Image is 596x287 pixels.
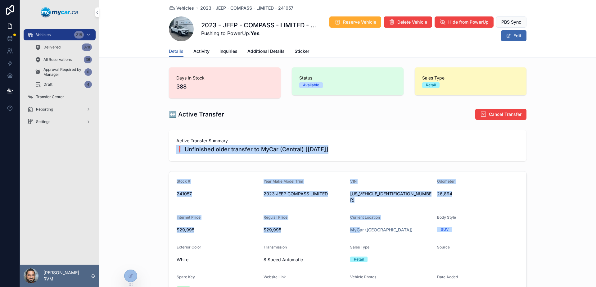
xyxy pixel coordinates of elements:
[422,75,519,81] span: Sales Type
[489,111,521,117] span: Cancel Transfer
[264,191,345,197] span: 2023 JEEP COMPASS LIMITED
[177,227,259,233] span: $29,995
[176,5,194,11] span: Vehicles
[437,257,441,263] span: --
[36,32,51,37] span: Vehicles
[350,245,369,249] span: Sales Type
[24,29,96,40] a: Vehicles318
[177,191,259,197] span: 241057
[24,91,96,102] a: Transfer Center
[201,30,319,37] span: Pushing to PowerUp:
[193,46,210,58] a: Activity
[329,16,381,28] button: Reserve Vehicle
[264,215,287,220] span: Regular Price
[435,16,494,28] button: Hide from PowerUp
[397,19,427,25] span: Delete Vehicle
[264,275,286,279] span: Website Link
[219,48,237,54] span: Inquiries
[496,16,526,28] button: PBS Sync
[343,19,376,25] span: Reserve Vehicle
[36,94,64,99] span: Transfer Center
[448,19,489,25] span: Hide from PowerUp
[501,30,526,41] button: Edit
[43,82,52,87] span: Draft
[24,104,96,115] a: Reporting
[437,215,456,220] span: Body Style
[247,46,285,58] a: Additional Details
[350,215,380,220] span: Current Location
[264,227,345,233] span: $29,995
[43,270,91,282] p: [PERSON_NAME] - RVM
[169,46,183,57] a: Details
[303,82,319,88] div: Available
[437,191,519,197] span: 26,894
[299,75,396,81] span: Status
[426,82,436,88] div: Retail
[501,19,521,25] span: PBS Sync
[176,82,273,91] span: 388
[177,215,201,220] span: Internet Price
[201,21,319,30] h1: 2023 - JEEP - COMPASS - LIMITED - 241057
[437,179,455,184] span: Odometer
[84,56,92,63] div: 36
[82,43,92,51] div: 878
[43,67,82,77] span: Approval Required by Manager
[74,31,84,39] div: 318
[41,7,79,17] img: App logo
[441,227,449,232] div: SUV
[384,16,432,28] button: Delete Vehicle
[43,57,72,62] span: All Reservations
[295,46,309,58] a: Sticker
[36,107,53,112] span: Reporting
[43,45,61,50] span: Delivered
[350,191,432,203] span: [US_VEHICLE_IDENTIFICATION_NUMBER]
[350,179,357,184] span: VIN
[354,257,364,262] div: Retail
[247,48,285,54] span: Additional Details
[24,116,96,127] a: Settings
[350,227,413,233] a: MyCar ([GEOGRAPHIC_DATA])
[169,48,183,54] span: Details
[31,54,96,65] a: All Reservations36
[169,5,194,11] a: Vehicles
[177,179,190,184] span: Stock #
[264,245,287,249] span: Transmission
[177,257,188,263] span: White
[200,5,293,11] a: 2023 - JEEP - COMPASS - LIMITED - 241057
[437,245,450,249] span: Source
[295,48,309,54] span: Sticker
[251,30,260,36] strong: Yes
[177,245,201,249] span: Exterior Color
[193,48,210,54] span: Activity
[84,68,92,76] div: 0
[177,275,195,279] span: Spare Key
[437,275,458,279] span: Date Added
[350,275,376,279] span: Vehicle Photos
[169,110,224,119] h1: ↔️ Active Transfer
[176,75,273,81] span: Days In Stock
[84,81,92,88] div: 4
[264,257,345,263] span: 8 Speed Automatic
[176,138,519,144] span: Active Transfer Summary
[31,79,96,90] a: Draft4
[31,42,96,53] a: Delivered878
[475,109,526,120] button: Cancel Transfer
[264,179,303,184] span: Year Make Model Trim
[31,66,96,78] a: Approval Required by Manager0
[176,145,519,154] span: ❗ Unfinished older transfer to MyCar (Central) [[DATE]]
[36,119,50,124] span: Settings
[20,25,99,135] div: scrollable content
[219,46,237,58] a: Inquiries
